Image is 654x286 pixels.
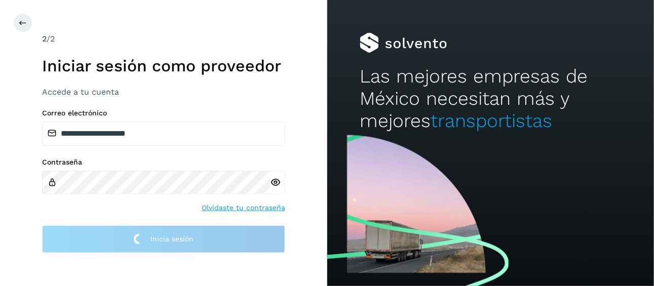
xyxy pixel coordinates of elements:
span: 2 [42,34,47,44]
h2: Las mejores empresas de México necesitan más y mejores [360,65,621,133]
span: transportistas [431,110,552,132]
div: /2 [42,33,285,45]
span: Inicia sesión [150,235,194,242]
h1: Iniciar sesión como proveedor [42,56,285,75]
h3: Accede a tu cuenta [42,87,285,97]
label: Contraseña [42,158,285,167]
button: Inicia sesión [42,225,285,253]
label: Correo electrónico [42,109,285,117]
a: Olvidaste tu contraseña [202,202,285,213]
